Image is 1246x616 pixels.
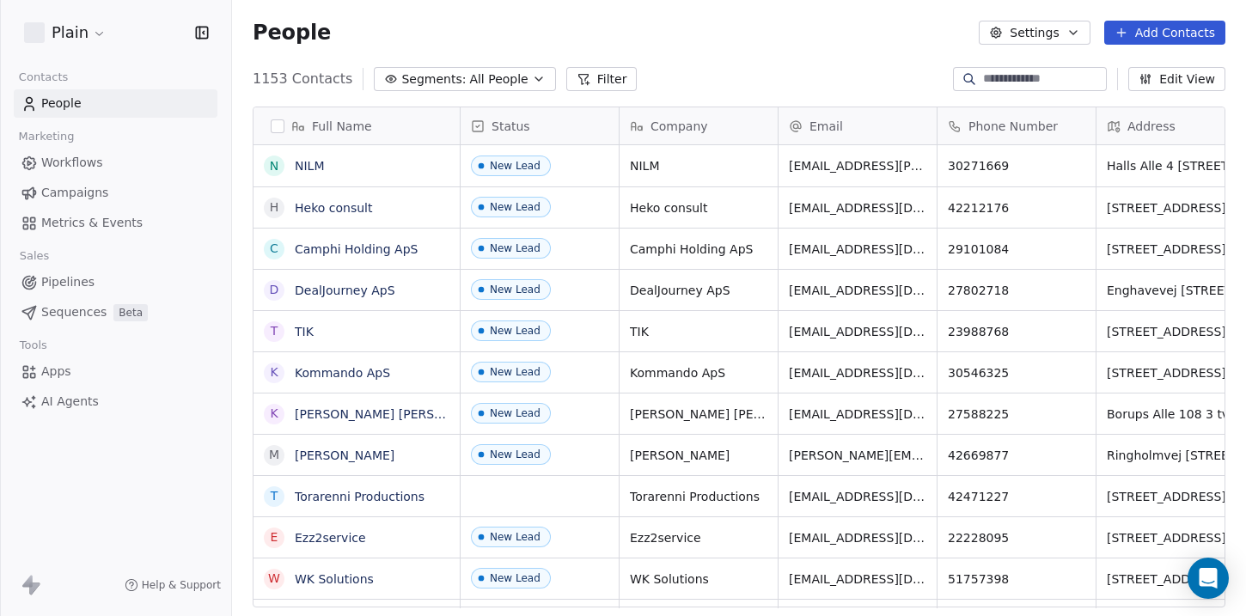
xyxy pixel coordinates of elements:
div: K [270,363,278,381]
span: Phone Number [968,118,1058,135]
span: 22228095 [948,529,1085,546]
div: N [270,157,278,175]
div: E [271,528,278,546]
span: Marketing [11,124,82,149]
span: Metrics & Events [41,214,143,232]
div: Open Intercom Messenger [1188,558,1229,599]
div: T [271,487,278,505]
div: New Lead [490,366,541,378]
span: [EMAIL_ADDRESS][DOMAIN_NAME] [789,199,926,217]
span: Address [1127,118,1176,135]
div: New Lead [490,448,541,460]
span: People [253,20,331,46]
a: Workflows [14,149,217,177]
span: [EMAIL_ADDRESS][DOMAIN_NAME] [789,488,926,505]
span: 42669877 [948,447,1085,464]
a: People [14,89,217,118]
span: [EMAIL_ADDRESS][DOMAIN_NAME] [789,323,926,340]
span: Borups Alle 108 3 tv [PERSON_NAME], [GEOGRAPHIC_DATA], 2000 [1107,406,1244,423]
span: 42212176 [948,199,1085,217]
a: [PERSON_NAME] [PERSON_NAME] Consult [295,407,547,421]
span: [EMAIL_ADDRESS][DOMAIN_NAME] [789,241,926,258]
a: TIK [295,325,314,338]
span: Beta [113,304,148,321]
span: [STREET_ADDRESS] [1107,199,1244,217]
span: Pipelines [41,273,95,291]
div: New Lead [490,160,541,172]
div: Company [620,107,778,144]
button: Edit View [1128,67,1225,91]
span: Enghavevej [STREET_ADDRESS] [1107,282,1244,299]
span: WK Solutions [630,570,767,588]
a: Kommando ApS [295,366,390,380]
div: D [270,281,279,299]
span: 51757398 [948,570,1085,588]
span: Contacts [11,64,76,90]
span: [STREET_ADDRESS][PERSON_NAME] [1107,570,1244,588]
div: M [269,446,279,464]
span: Workflows [41,154,103,172]
span: [PERSON_NAME][EMAIL_ADDRESS][PERSON_NAME][DOMAIN_NAME] [789,447,926,464]
button: Settings [979,21,1090,45]
span: 27588225 [948,406,1085,423]
span: 30546325 [948,364,1085,381]
div: New Lead [490,531,541,543]
button: Plain [21,18,110,47]
span: Email [809,118,843,135]
span: [EMAIL_ADDRESS][DOMAIN_NAME] [789,364,926,381]
span: [STREET_ADDRESS] [1107,529,1244,546]
span: Help & Support [142,578,221,592]
span: Status [492,118,530,135]
div: T [271,322,278,340]
span: 42471227 [948,488,1085,505]
a: Camphi Holding ApS [295,242,418,256]
span: [PERSON_NAME] [PERSON_NAME] Consult [630,406,767,423]
a: [PERSON_NAME] [295,448,394,462]
span: DealJourney ApS [630,282,767,299]
span: 29101084 [948,241,1085,258]
div: grid [253,145,461,608]
span: Heko consult [630,199,767,217]
span: [PERSON_NAME] [630,447,767,464]
div: K [270,405,278,423]
div: New Lead [490,284,541,296]
div: C [270,240,278,258]
a: SequencesBeta [14,298,217,326]
div: Phone Number [938,107,1096,144]
a: AI Agents [14,387,217,416]
span: Sequences [41,303,107,321]
a: Torarenni Productions [295,490,424,503]
span: Ezz2service [630,529,767,546]
span: [EMAIL_ADDRESS][DOMAIN_NAME] [789,570,926,588]
span: [EMAIL_ADDRESS][DOMAIN_NAME] [789,282,926,299]
span: Torarenni Productions [630,488,767,505]
span: Segments: [401,70,466,88]
span: [STREET_ADDRESS] [1107,323,1244,340]
div: New Lead [490,325,541,337]
span: 1153 Contacts [253,69,352,89]
a: Ezz2service [295,531,366,545]
span: Apps [41,363,71,381]
span: NILM [630,157,767,174]
a: Pipelines [14,268,217,296]
span: Halls Alle 4 [STREET_ADDRESS] [1107,157,1244,174]
div: New Lead [490,572,541,584]
span: Campaigns [41,184,108,202]
div: Email [779,107,937,144]
span: Camphi Holding ApS [630,241,767,258]
div: H [270,198,279,217]
span: Tools [12,332,54,358]
span: 30271669 [948,157,1085,174]
div: New Lead [490,201,541,213]
div: New Lead [490,242,541,254]
span: [EMAIL_ADDRESS][PERSON_NAME][DOMAIN_NAME] [789,157,926,174]
span: Company [650,118,708,135]
span: 23988768 [948,323,1085,340]
div: Status [461,107,619,144]
span: TIK [630,323,767,340]
span: Sales [12,243,57,269]
span: [EMAIL_ADDRESS][DOMAIN_NAME] [789,529,926,546]
div: W [268,570,280,588]
a: WK Solutions [295,572,374,586]
span: Ringholmvej [STREET_ADDRESS] [1107,447,1244,464]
